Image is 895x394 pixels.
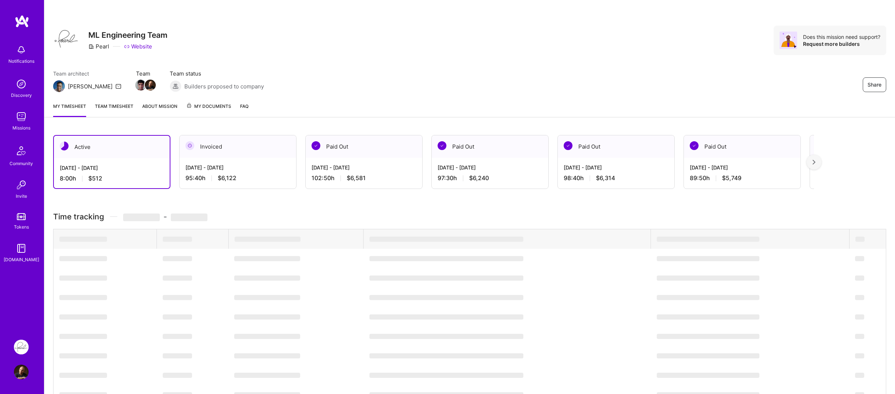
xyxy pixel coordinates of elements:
[14,43,29,57] img: bell
[14,340,29,354] img: Pearl: ML Engineering Team
[185,164,290,171] div: [DATE] - [DATE]
[14,178,29,192] img: Invite
[14,109,29,124] img: teamwork
[596,174,615,182] span: $6,314
[657,373,759,378] span: ‌
[369,314,523,320] span: ‌
[234,353,300,358] span: ‌
[53,26,80,52] img: Company Logo
[53,80,65,92] img: Team Architect
[855,295,864,300] span: ‌
[163,373,192,378] span: ‌
[59,237,107,242] span: ‌
[218,174,236,182] span: $6,122
[163,353,192,358] span: ‌
[469,174,489,182] span: $6,240
[136,70,155,77] span: Team
[657,237,759,242] span: ‌
[369,353,523,358] span: ‌
[438,164,542,171] div: [DATE] - [DATE]
[170,70,264,77] span: Team status
[59,334,107,339] span: ‌
[59,256,107,261] span: ‌
[855,373,864,378] span: ‌
[88,30,167,40] h3: ML Engineering Team
[369,373,523,378] span: ‌
[145,80,156,91] img: Team Member Avatar
[59,353,107,358] span: ‌
[780,32,797,49] img: Avatar
[657,256,759,261] span: ‌
[312,141,320,150] img: Paid Out
[68,83,113,90] div: [PERSON_NAME]
[432,135,548,158] div: Paid Out
[15,15,29,28] img: logo
[369,295,523,300] span: ‌
[657,295,759,300] span: ‌
[53,70,121,77] span: Team architect
[123,214,160,221] span: ‌
[124,43,152,50] a: Website
[803,33,880,40] div: Does this mission need support?
[12,124,30,132] div: Missions
[88,175,102,182] span: $512
[306,135,422,158] div: Paid Out
[14,77,29,91] img: discovery
[690,174,795,182] div: 89:50 h
[813,160,815,165] img: right
[855,334,864,339] span: ‌
[312,174,416,182] div: 102:50 h
[690,141,699,150] img: Paid Out
[369,276,523,281] span: ‌
[235,237,301,242] span: ‌
[184,83,264,90] span: Builders proposed to company
[347,174,366,182] span: $6,581
[240,102,248,117] a: FAQ
[722,174,741,182] span: $5,749
[564,164,669,171] div: [DATE] - [DATE]
[186,102,231,117] a: My Documents
[438,174,542,182] div: 97:30 h
[369,334,523,339] span: ‌
[59,373,107,378] span: ‌
[54,136,170,158] div: Active
[657,314,759,320] span: ‌
[135,80,146,91] img: Team Member Avatar
[146,79,155,91] a: Team Member Avatar
[115,83,121,89] i: icon Mail
[234,314,300,320] span: ‌
[163,334,192,339] span: ‌
[234,334,300,339] span: ‌
[180,135,296,158] div: Invoiced
[855,276,864,281] span: ‌
[11,91,32,99] div: Discovery
[657,276,759,281] span: ‌
[690,164,795,171] div: [DATE] - [DATE]
[12,365,30,379] a: User Avatar
[185,174,290,182] div: 95:40 h
[59,295,107,300] span: ‌
[60,142,69,150] img: Active
[234,295,300,300] span: ‌
[88,43,109,50] div: Pearl
[17,213,26,220] img: tokens
[855,314,864,320] span: ‌
[123,212,207,221] span: -
[12,142,30,160] img: Community
[163,295,192,300] span: ‌
[59,276,107,281] span: ‌
[855,353,864,358] span: ‌
[185,141,194,150] img: Invoiced
[163,314,192,320] span: ‌
[53,212,886,221] h3: Time tracking
[163,237,192,242] span: ‌
[657,334,759,339] span: ‌
[14,365,29,379] img: User Avatar
[558,135,674,158] div: Paid Out
[88,44,94,50] i: icon CompanyGray
[53,102,86,117] a: My timesheet
[684,135,800,158] div: Paid Out
[16,192,27,200] div: Invite
[59,314,107,320] span: ‌
[803,40,880,47] div: Request more builders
